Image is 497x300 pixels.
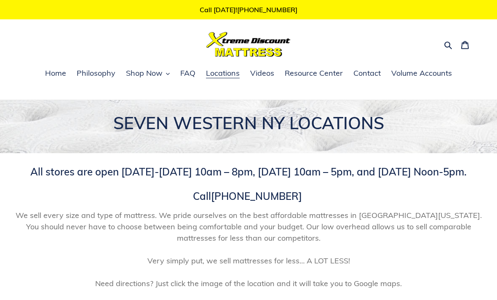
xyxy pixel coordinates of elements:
a: Volume Accounts [387,67,456,80]
span: Volume Accounts [391,68,452,78]
span: SEVEN WESTERN NY LOCATIONS [113,112,384,133]
button: Shop Now [122,67,174,80]
a: Resource Center [281,67,347,80]
span: Videos [250,68,274,78]
span: Philosophy [77,68,115,78]
span: Shop Now [126,68,163,78]
a: FAQ [176,67,200,80]
span: All stores are open [DATE]-[DATE] 10am – 8pm, [DATE] 10am – 5pm, and [DATE] Noon-5pm. Call [30,165,467,202]
span: Resource Center [285,68,343,78]
span: We sell every size and type of mattress. We pride ourselves on the best affordable mattresses in ... [8,210,489,289]
span: Home [45,68,66,78]
a: Locations [202,67,244,80]
a: [PHONE_NUMBER] [211,190,302,202]
span: Contact [353,68,381,78]
span: FAQ [180,68,195,78]
a: Videos [246,67,278,80]
a: Home [41,67,70,80]
a: Contact [349,67,385,80]
a: Philosophy [72,67,120,80]
span: Locations [206,68,240,78]
img: Xtreme Discount Mattress [206,32,291,57]
a: [PHONE_NUMBER] [237,5,297,14]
